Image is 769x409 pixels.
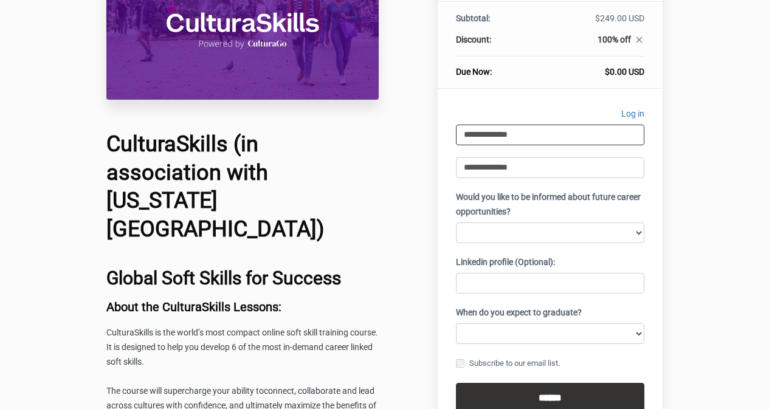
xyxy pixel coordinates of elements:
[456,190,644,219] label: Would you like to be informed about future career opportunities?
[634,35,644,45] i: close
[456,13,490,23] span: Subtotal:
[456,57,535,78] th: Due Now:
[621,107,644,125] a: Log in
[106,386,264,396] span: The course will supercharge your ability to
[456,357,560,370] label: Subscribe to our email list.
[106,267,341,289] b: Global Soft Skills for Success
[106,328,378,366] span: CulturaSkills is the world’s most compact online soft skill training course. It is designed to he...
[106,300,379,314] h3: About the CulturaSkills Lessons:
[456,33,535,57] th: Discount:
[456,359,464,368] input: Subscribe to our email list.
[456,255,555,270] label: Linkedin profile (Optional):
[536,12,644,33] td: $249.00 USD
[605,67,644,77] span: $0.00 USD
[106,130,379,244] h1: CulturaSkills (in association with [US_STATE][GEOGRAPHIC_DATA])
[456,306,582,320] label: When do you expect to graduate?
[598,35,631,44] span: 100% off
[631,35,644,48] a: close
